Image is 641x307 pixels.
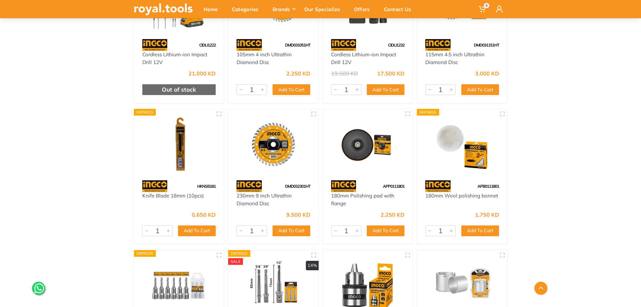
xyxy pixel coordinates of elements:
[425,192,498,199] a: 180mm Wool polishing bonnet
[227,2,268,16] div: Categories
[192,212,216,217] div: 0.650 KD
[273,84,310,95] button: Add To Cart
[134,109,156,116] div: Express
[367,225,404,236] button: Add To Cart
[268,2,299,16] div: Brands
[286,212,310,217] div: 9.500 KD
[142,39,168,51] img: 91.webp
[383,184,404,189] span: APP0111801
[367,84,404,95] button: Add To Cart
[237,192,292,207] a: 230mm 9 inch Ultrathin Diamond Disc
[286,71,310,76] div: 2.250 KD
[140,115,218,174] img: Royal Tools - Knife Blade 18mm (10pcs)
[379,2,421,16] div: Contact Us
[235,115,312,174] img: Royal Tools - 230mm 9 inch Ultrathin Diamond Disc
[331,71,358,76] div: 19.500 KD
[285,42,310,48] span: DMD031051HT
[331,39,356,51] img: 91.webp
[423,115,501,174] img: Royal Tools - 180mm Wool polishing bonnet
[237,180,262,192] img: 91.webp
[461,225,499,236] button: Add To Cart
[142,84,216,95] div: Out of stock
[461,84,499,95] button: Add To Cart
[331,192,394,207] a: 180mm Polishing pad with flange
[228,258,243,265] div: SALE
[237,51,292,65] a: 105mm 4 inch Ultrathin Diamond Disc
[199,2,227,16] div: Home
[306,261,319,270] div: 14%
[228,250,250,257] div: Express
[197,184,216,189] span: HKNSB181
[381,212,404,217] div: 2.250 KD
[142,51,207,65] a: Cordless Lithium-ion Impact Drill 12V
[377,71,404,76] div: 17.500 KD
[425,180,451,192] img: 91.webp
[477,184,499,189] span: APB0111801
[142,192,204,199] a: Knife Blade 18mm (10pcs)
[199,42,216,48] span: CIDLI1222
[134,250,156,257] div: Express
[475,71,499,76] div: 3.000 KD
[417,109,439,116] div: Express
[331,180,356,192] img: 91.webp
[188,71,216,76] div: 21.000 KD
[484,3,489,8] span: 0
[388,42,404,48] span: CIDLI1232
[425,51,485,65] a: 115mm 4.5 inch Ultrathin Diamond Disc
[349,2,379,16] div: Offers
[475,212,499,217] div: 1.750 KD
[329,115,407,174] img: Royal Tools - 180mm Polishing pad with flange
[178,225,216,236] button: Add To Cart
[134,3,193,15] img: royal.tools Logo
[474,42,499,48] span: DMD031151HT
[237,39,262,51] img: 91.webp
[299,2,349,16] div: Our Specialize
[273,225,310,236] button: Add To Cart
[285,184,310,189] span: DMD032301HT
[331,51,396,65] a: Cordless Lithium-ion Impact Drill 12V
[142,180,168,192] img: 91.webp
[425,39,451,51] img: 91.webp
